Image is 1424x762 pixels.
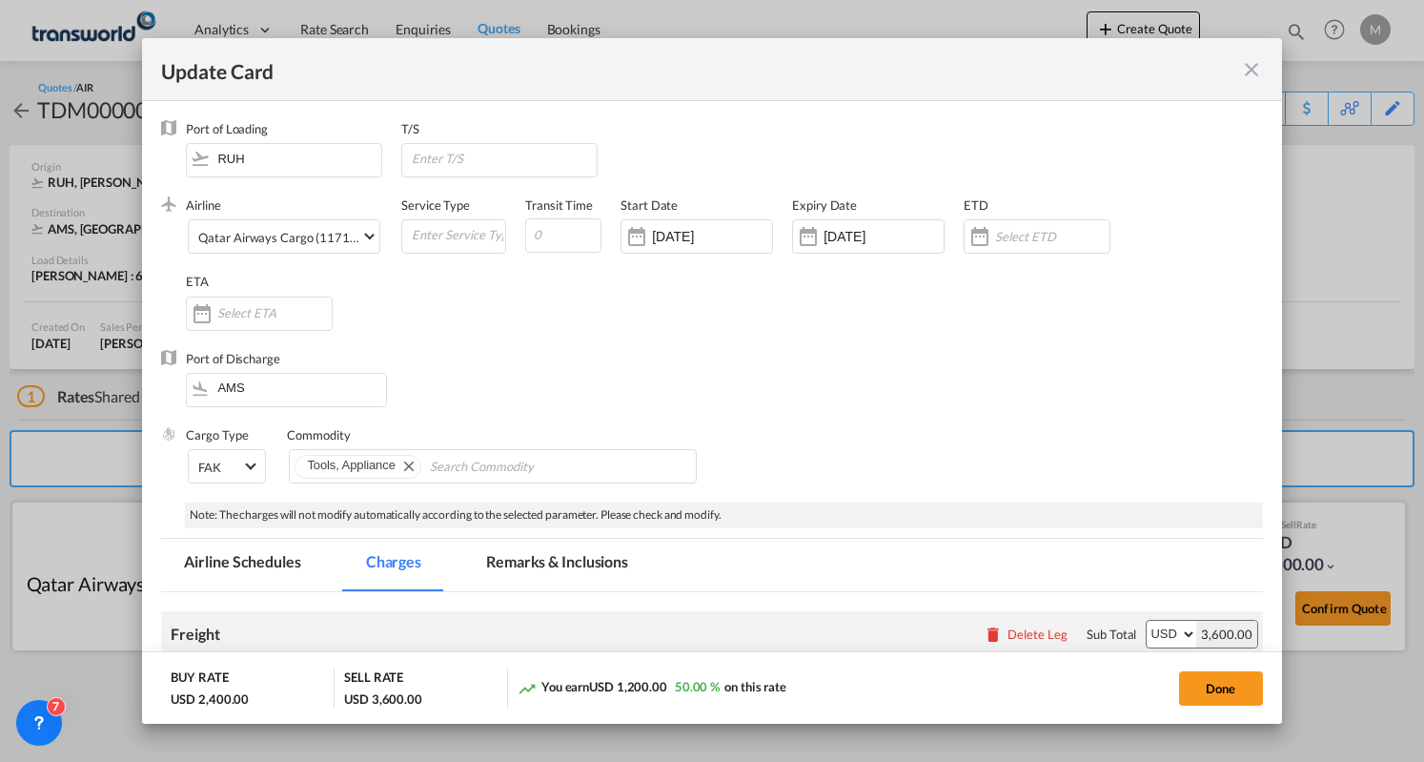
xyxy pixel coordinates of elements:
[186,121,268,136] label: Port of Loading
[307,458,395,472] span: Tools, Appliance
[984,625,1003,644] md-icon: icon-delete
[675,679,720,694] span: 50.00 %
[392,456,420,475] button: Remove Tools, Appliance
[186,197,220,213] label: Airline
[620,197,678,213] label: Start Date
[198,230,390,245] div: Qatar Airways Cargo (1171-QR / -)
[1240,58,1263,81] md-icon: icon-close fg-AAA8AD m-0 pointer
[401,121,419,136] label: T/S
[430,452,604,483] input: Search Commodity
[525,197,593,213] label: Transit Time
[1087,626,1136,643] div: Sub Total
[1007,627,1068,642] div: Delete Leg
[142,38,1281,724] md-dialog: Update Card Port ...
[161,539,670,591] md-pagination-wrapper: Use the left and right arrow keys to navigate between tabs
[410,220,505,249] input: Enter Service Type
[185,503,1262,528] div: Note: The charges will not modify automatically according to the selected parameter. Please check...
[344,690,422,708] div: USD 3,600.00
[188,449,266,484] md-select: Select Cargo type: FAK
[652,229,772,244] input: Start Date
[195,374,386,402] input: Enter Port of Discharge
[287,427,350,443] label: Commodity
[344,669,403,690] div: SELL RATE
[401,197,470,213] label: Service Type
[161,426,176,442] img: cargo.png
[792,197,857,213] label: Expiry Date
[518,679,537,698] md-icon: icon-trending-up
[289,449,697,484] md-chips-wrap: Chips container. Use arrow keys to select chips.
[161,57,1239,81] div: Update Card
[186,427,248,443] label: Cargo Type
[518,678,786,698] div: You earn on this rate
[186,351,279,366] label: Port of Discharge
[171,669,228,690] div: BUY RATE
[995,229,1109,244] input: Select ETD
[171,690,249,708] div: USD 2,400.00
[188,219,380,254] md-select: Select Airline: Qatar Airways Cargo (1171-QR / -)
[343,539,444,591] md-tab-item: Charges
[198,460,221,475] div: FAK
[410,144,597,173] input: Enter T/S
[195,144,381,173] input: Enter Port of Loading
[307,456,398,475] div: Tools, Appliance. Press delete to remove this chip.
[1179,671,1263,706] button: Done
[463,539,651,591] md-tab-item: Remarks & Inclusions
[217,305,332,320] input: Select ETA
[1196,621,1256,648] div: 3,600.00
[171,624,219,645] div: Freight
[589,679,667,694] span: USD 1,200.00
[186,274,209,289] label: ETA
[964,197,988,213] label: ETD
[161,539,323,591] md-tab-item: Airline Schedules
[824,229,944,244] input: Expiry Date
[525,218,601,253] input: 0
[984,627,1068,642] button: Delete Leg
